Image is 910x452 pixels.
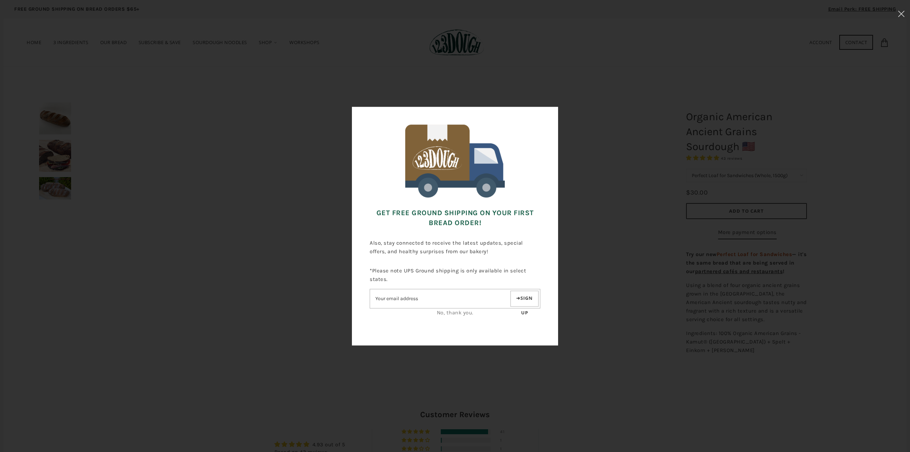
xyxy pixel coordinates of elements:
[370,233,540,261] p: Also, stay connected to receive the latest updates, special offers, and healthy surprises from ou...
[437,309,473,316] a: No, thank you.
[405,124,505,197] img: 123Dough Bakery Free Shipping for First Time Customers
[370,203,540,233] h3: Get FREE Ground Shipping on Your First Bread Order!
[370,292,509,305] input: Email address
[370,261,540,322] div: *Please note UPS Ground shipping is only available in select states.
[510,291,539,307] button: Sign up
